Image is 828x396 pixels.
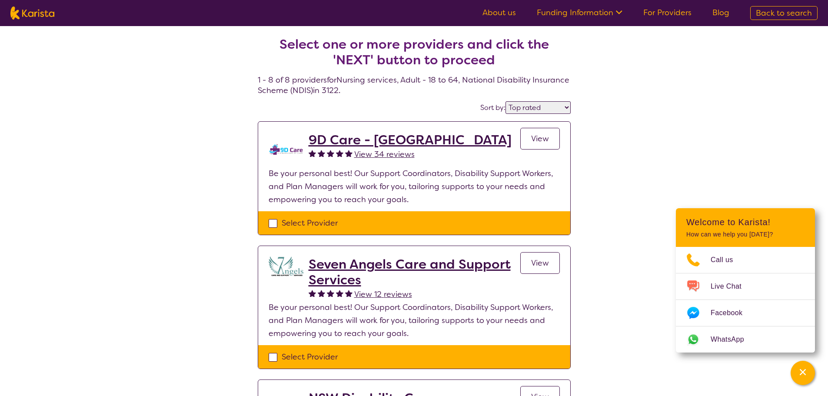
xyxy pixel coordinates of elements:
[268,37,560,68] h2: Select one or more providers and click the 'NEXT' button to proceed
[269,167,560,206] p: Be your personal best! Our Support Coordinators, Disability Support Workers, and Plan Managers wi...
[537,7,622,18] a: Funding Information
[345,290,352,297] img: fullstar
[354,289,412,299] span: View 12 reviews
[750,6,818,20] a: Back to search
[354,148,415,161] a: View 34 reviews
[309,290,316,297] img: fullstar
[531,258,549,268] span: View
[676,326,815,353] a: Web link opens in a new tab.
[269,256,303,276] img: lugdbhoacugpbhbgex1l.png
[318,290,325,297] img: fullstar
[318,150,325,157] img: fullstar
[354,288,412,301] a: View 12 reviews
[269,132,303,167] img: zklkmrpc7cqrnhnbeqm0.png
[345,150,352,157] img: fullstar
[480,103,505,112] label: Sort by:
[482,7,516,18] a: About us
[354,149,415,160] span: View 34 reviews
[686,217,805,227] h2: Welcome to Karista!
[711,333,755,346] span: WhatsApp
[791,361,815,385] button: Channel Menu
[711,253,744,266] span: Call us
[643,7,692,18] a: For Providers
[711,280,752,293] span: Live Chat
[327,150,334,157] img: fullstar
[520,252,560,274] a: View
[309,256,520,288] a: Seven Angels Care and Support Services
[711,306,753,319] span: Facebook
[309,132,512,148] a: 9D Care - [GEOGRAPHIC_DATA]
[309,150,316,157] img: fullstar
[10,7,54,20] img: Karista logo
[336,290,343,297] img: fullstar
[531,133,549,144] span: View
[258,16,571,96] h4: 1 - 8 of 8 providers for Nursing services , Adult - 18 to 64 , National Disability Insurance Sche...
[712,7,729,18] a: Blog
[327,290,334,297] img: fullstar
[686,231,805,238] p: How can we help you [DATE]?
[520,128,560,150] a: View
[756,8,812,18] span: Back to search
[269,301,560,340] p: Be your personal best! Our Support Coordinators, Disability Support Workers, and Plan Managers wi...
[676,247,815,353] ul: Choose channel
[676,208,815,353] div: Channel Menu
[336,150,343,157] img: fullstar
